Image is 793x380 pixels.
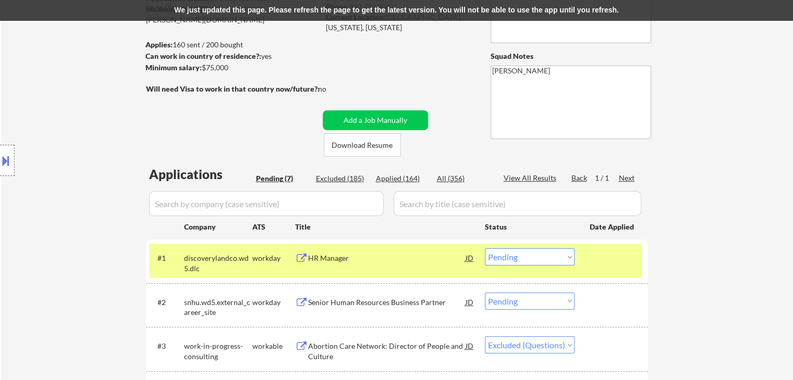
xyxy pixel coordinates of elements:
[295,222,475,232] div: Title
[145,62,319,73] div: $75,000
[308,341,466,361] div: Abortion Care Network: Director of People and Culture
[465,248,475,267] div: JD
[571,173,588,183] div: Back
[619,173,636,183] div: Next
[595,173,619,183] div: 1 / 1
[504,173,559,183] div: View All Results
[323,110,428,130] button: Add a Job Manually
[252,341,295,351] div: workable
[184,253,252,273] div: discoverylandco.wd5.dlc
[394,191,641,216] input: Search by title (case sensitive)
[465,336,475,355] div: JD
[146,84,320,93] strong: Will need Visa to work in that country now/future?:
[256,173,308,184] div: Pending (7)
[324,133,401,157] button: Download Resume
[485,217,575,236] div: Status
[252,253,295,263] div: workday
[184,341,252,361] div: work-in-progress-consulting
[308,253,466,263] div: HR Manager
[252,297,295,308] div: workday
[157,253,176,263] div: #1
[149,191,384,216] input: Search by company (case sensitive)
[376,173,428,184] div: Applied (164)
[157,297,176,308] div: #2
[590,222,636,232] div: Date Applied
[145,52,261,60] strong: Can work in country of residence?:
[465,293,475,311] div: JD
[318,84,348,94] div: no
[184,222,252,232] div: Company
[145,40,173,49] strong: Applies:
[145,51,316,61] div: yes
[316,173,368,184] div: Excluded (185)
[491,51,651,61] div: Squad Notes
[145,63,202,72] strong: Minimum salary:
[308,297,466,308] div: Senior Human Resources Business Partner
[252,222,295,232] div: ATS
[184,297,252,318] div: snhu.wd5.external_career_site
[149,168,252,181] div: Applications
[145,40,319,50] div: 160 sent / 200 bought
[437,173,489,184] div: All (356)
[157,341,176,351] div: #3
[326,12,473,32] div: [GEOGRAPHIC_DATA], [US_STATE], [US_STATE]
